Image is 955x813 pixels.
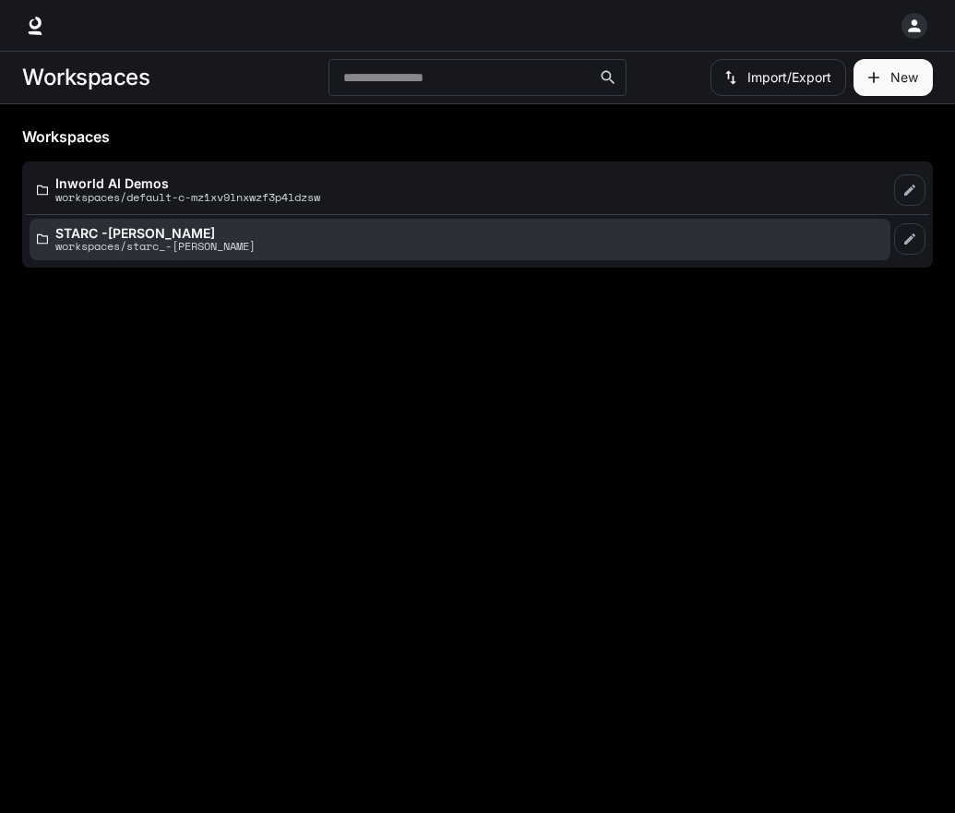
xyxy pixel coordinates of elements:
[710,59,846,96] button: Import/Export
[894,223,925,255] a: Edit workspace
[30,169,890,210] a: Inworld AI Demosworkspaces/default-c-mz1xv9lnxwzf3p4ldzsw
[894,174,925,206] a: Edit workspace
[55,191,320,203] p: workspaces/default-c-mz1xv9lnxwzf3p4ldzsw
[30,219,890,260] a: STARC -[PERSON_NAME]workspaces/starc_-[PERSON_NAME]
[22,59,149,96] h1: Workspaces
[22,126,933,147] h5: Workspaces
[55,240,256,252] p: workspaces/starc_-[PERSON_NAME]
[55,226,256,240] p: STARC -[PERSON_NAME]
[854,59,933,96] button: Create workspace
[55,176,320,190] p: Inworld AI Demos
